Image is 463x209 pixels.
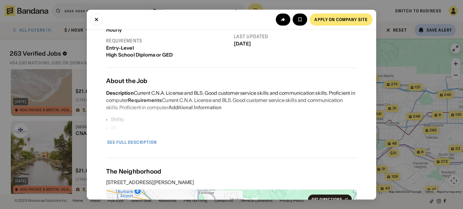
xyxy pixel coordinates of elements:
div: Shifts [111,116,124,123]
div: Description [106,90,134,96]
button: Close [90,13,102,25]
div: High School Diploma or GED [106,52,229,58]
div: Apply on company site [314,17,368,21]
div: 7A [111,124,124,132]
div: Additional Information [169,105,222,111]
div: Get Directions [312,198,342,201]
div: About the Job [106,78,357,85]
div: The Neighborhood [106,168,357,175]
div: [STREET_ADDRESS][PERSON_NAME] [106,180,357,185]
div: Requirements [106,38,229,44]
div: Last updated [234,34,357,40]
div: Hourly [106,27,229,33]
div: Current C.N.A. License and BLS. Good customer service skills and communication skills. Proficient... [106,90,357,111]
div: Entry-Level [106,45,229,51]
div: Requirements [128,97,162,103]
div: [DATE] [234,41,357,47]
div: See full description [107,140,157,145]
